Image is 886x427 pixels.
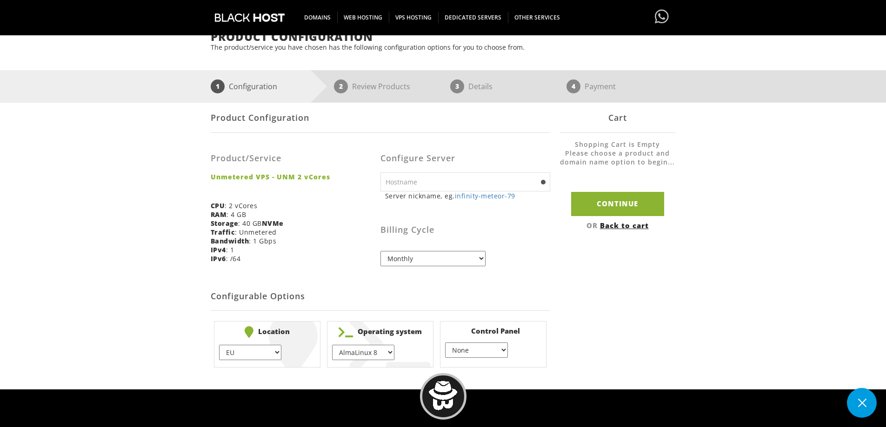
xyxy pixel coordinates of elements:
[211,43,676,52] p: The product/service you have chosen has the following configuration options for you to choose from.
[229,79,277,93] p: Configuration
[380,225,550,235] h3: Billing Cycle
[211,219,239,228] b: Storage
[566,79,580,93] span: 4
[211,31,676,43] h1: Product Configuration
[585,79,616,93] p: Payment
[211,254,226,263] b: IPv6
[211,210,227,219] b: RAM
[560,140,676,176] li: Shopping Cart is Empty Please choose a product and domain name option to begin...
[262,219,284,228] b: NVMe
[380,154,550,163] h3: Configure Server
[428,381,458,410] img: BlackHOST mascont, Blacky.
[211,154,373,163] h3: Product/Service
[211,236,249,245] b: Bandwidth
[560,221,676,230] div: OR
[298,12,338,23] span: DOMAINS
[337,12,389,23] span: WEB HOSTING
[468,79,493,93] p: Details
[438,12,508,23] span: DEDICATED SERVERS
[219,345,281,360] select: } } } } } }
[211,172,373,181] strong: Unmetered VPS - UNM 2 vCores
[380,172,550,191] input: Hostname
[332,326,428,338] b: Operating system
[389,12,439,23] span: VPS HOSTING
[560,103,676,133] div: Cart
[508,12,566,23] span: OTHER SERVICES
[445,326,541,335] b: Control Panel
[385,191,550,200] small: Server nickname, eg.
[600,221,649,230] a: Back to cart
[211,79,225,93] span: 1
[211,103,550,133] div: Product Configuration
[352,79,410,93] p: Review Products
[211,245,226,254] b: IPv4
[211,201,225,210] b: CPU
[211,228,235,236] b: Traffic
[450,79,464,93] span: 3
[445,342,507,358] select: } } } }
[571,192,664,216] input: Continue
[332,345,394,360] select: } } } } } } } } } } } } } } } } } } } } }
[219,326,315,338] b: Location
[211,282,550,311] h2: Configurable Options
[211,140,380,270] div: : 2 vCores : 4 GB : 40 GB : Unmetered : 1 Gbps : 1 : /64
[455,191,515,200] a: infinity-meteor-79
[334,79,348,93] span: 2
